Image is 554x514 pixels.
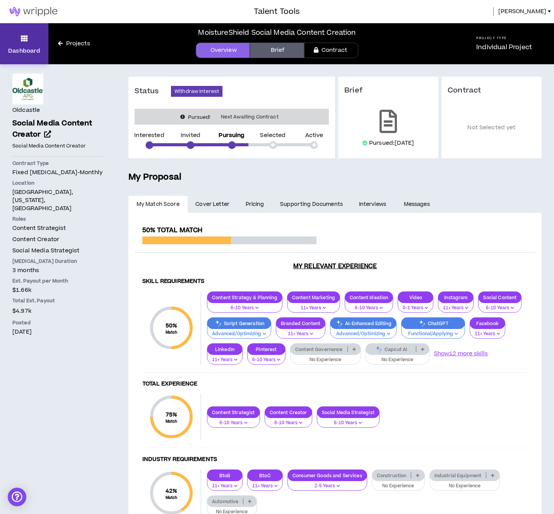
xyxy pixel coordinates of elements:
[212,305,277,312] p: 6-10 Years
[434,483,495,490] p: No Experience
[188,114,210,121] i: Pursued!
[295,356,356,363] p: No Experience
[207,324,271,339] button: Advanced/Optimizing
[12,297,104,304] p: Total Est. Payout
[292,483,362,490] p: 2-5 Years
[478,298,522,313] button: 6-10 Years
[305,133,323,138] p: Active
[12,118,104,140] a: Social Media Content Creator
[196,43,250,58] a: Overview
[371,356,424,363] p: No Experience
[470,320,505,326] p: Facebook
[401,324,465,339] button: Functional/Applying
[403,305,428,312] p: 0-1 Years
[366,346,416,352] p: Capcut AI
[48,39,99,48] a: Projects
[142,456,528,463] h4: Industry Requirements
[470,324,505,339] button: 11+ Years
[345,298,393,313] button: 6-10 Years
[317,413,380,428] button: 6-10 Years
[483,305,516,312] p: 6-10 Years
[270,420,307,427] p: 6-10 Years
[252,356,280,363] p: 6-10 Years
[207,346,242,352] p: LinkedIn
[135,87,171,96] h3: Status
[351,196,396,213] a: Interviews
[195,200,229,209] span: Cover Letter
[254,6,300,17] h3: Talent Tools
[287,295,340,300] p: Content Marketing
[12,319,104,326] p: Posted
[247,476,283,491] button: 11+ Years
[430,473,486,478] p: Industrial Equipment
[212,420,255,427] p: 6-10 Years
[216,113,283,121] span: Next Awaiting Contract
[443,305,469,312] p: 11+ Years
[12,180,104,187] p: Location
[166,495,178,500] small: Match
[142,278,528,285] h4: Skill Requirements
[12,247,79,255] span: Social Media Strategist
[207,409,260,415] p: Content Strategist
[247,350,286,365] button: 6-10 Years
[212,331,266,338] p: Advanced/Optimizing
[276,320,325,326] p: Branded Content
[479,295,521,300] p: Social Content
[429,476,500,491] button: No Experience
[476,36,532,41] h5: Project Type
[238,196,272,213] a: Pricing
[281,331,320,338] p: 11+ Years
[166,487,178,495] span: 42 %
[438,295,473,300] p: Instagram
[369,139,414,147] p: Pursued: [DATE]
[207,499,243,504] p: Automotive
[366,350,429,365] button: No Experience
[291,346,347,352] p: Content Governance
[287,476,367,491] button: 2-5 Years
[260,133,286,138] p: Selected
[12,168,103,176] span: Fixed [MEDICAL_DATA] - monthly
[250,43,304,58] a: Brief
[476,43,532,52] p: Individual Project
[335,331,392,338] p: Advanced/Optimizing
[402,320,465,326] p: ChatGPT
[398,298,433,313] button: 0-1 Years
[287,298,340,313] button: 11+ Years
[330,324,397,339] button: Advanced/Optimizing
[12,286,104,294] p: $1.66k
[166,411,178,419] span: 75 %
[304,43,358,58] a: Contract
[448,86,535,95] h3: Contract
[12,258,104,265] p: [MEDICAL_DATA] Duration
[252,483,278,490] p: 11+ Years
[12,224,66,232] span: Content Strategist
[219,133,245,138] p: Pursuing
[372,476,425,491] button: No Experience
[166,330,178,335] small: Match
[12,118,92,140] span: Social Media Content Creator
[12,160,104,167] p: Contract Type
[212,356,238,363] p: 11+ Years
[344,86,432,95] h3: Brief
[8,488,26,506] div: Open Intercom Messenger
[166,322,178,330] span: 50 %
[317,409,379,415] p: Social Media Strategist
[12,266,104,274] p: 3 months
[171,86,222,97] button: Withdraw Interest
[290,350,361,365] button: No Experience
[248,346,285,352] p: Pinterest
[448,107,535,149] p: Not Selected yet
[12,306,31,316] span: $4.97k
[372,473,411,478] p: Construction
[406,331,460,338] p: Functional/Applying
[272,196,351,213] a: Supporting Documents
[396,196,439,213] a: Messages
[12,142,86,149] span: Social Media Content Creator
[166,419,178,424] small: Match
[12,235,59,243] span: Content Creator
[322,420,374,427] p: 6-10 Years
[292,305,335,312] p: 11+ Years
[434,350,488,358] button: Show12 more skills
[265,413,312,428] button: 6-10 Years
[212,483,238,490] p: 11+ Years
